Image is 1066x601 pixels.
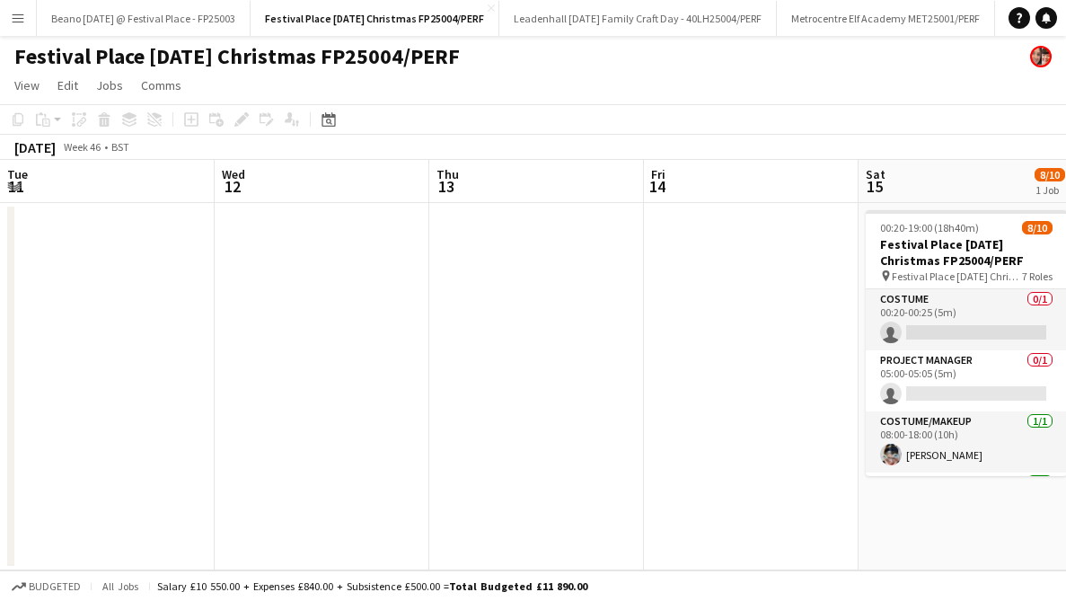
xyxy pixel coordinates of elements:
span: All jobs [99,579,142,593]
span: Week 46 [59,140,104,154]
span: 14 [648,176,665,197]
span: Comms [141,77,181,93]
a: Edit [50,74,85,97]
span: 7 Roles [1022,270,1053,283]
span: Tue [7,166,28,182]
span: Wed [222,166,245,182]
button: Metrocentre Elf Academy MET25001/PERF [777,1,995,36]
div: Salary £10 550.00 + Expenses £840.00 + Subsistence £500.00 = [157,579,587,593]
span: Jobs [96,77,123,93]
span: 13 [434,176,459,197]
span: 12 [219,176,245,197]
button: Beano [DATE] @ Festival Place - FP25003 [37,1,251,36]
span: Fri [651,166,665,182]
span: 8/10 [1022,221,1053,234]
div: [DATE] [14,138,56,156]
button: Festival Place [DATE] Christmas FP25004/PERF [251,1,499,36]
span: 11 [4,176,28,197]
a: Jobs [89,74,130,97]
span: 00:20-19:00 (18h40m) [880,221,979,234]
span: Sat [866,166,885,182]
span: Edit [57,77,78,93]
span: Budgeted [29,580,81,593]
button: Budgeted [9,577,84,597]
h1: Festival Place [DATE] Christmas FP25004/PERF [14,43,460,70]
div: BST [111,140,129,154]
button: Leadenhall [DATE] Family Craft Day - 40LH25004/PERF [499,1,777,36]
a: Comms [134,74,189,97]
span: Thu [436,166,459,182]
span: 15 [863,176,885,197]
div: 1 Job [1035,183,1064,197]
app-user-avatar: Performer Department [1030,46,1052,67]
span: 8/10 [1035,168,1065,181]
span: Total Budgeted £11 890.00 [449,579,587,593]
span: View [14,77,40,93]
span: Festival Place [DATE] Christmas FP25004/PERF [892,270,1022,283]
a: View [7,74,47,97]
